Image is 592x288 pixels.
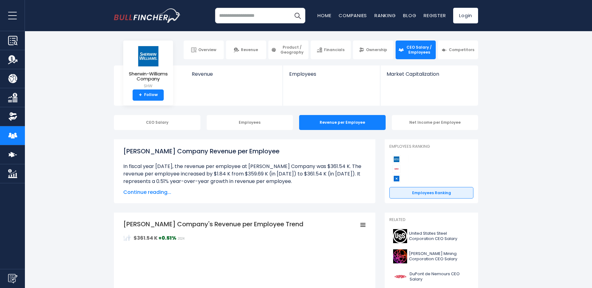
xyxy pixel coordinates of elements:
li: In fiscal year [DATE], the revenue per employee at [PERSON_NAME] Company was $361.54 K. The reven... [123,163,366,185]
h1: [PERSON_NAME] Company Revenue per Employee [123,146,366,156]
a: Blog [403,12,416,19]
span: Competitors [449,47,474,52]
div: Employees [207,115,293,130]
a: Go to homepage [114,8,181,23]
a: Employees [283,65,380,88]
img: RevenuePerEmployee.svg [123,234,131,242]
a: Home [317,12,331,19]
img: DD logo [393,270,408,284]
span: Sherwin-Williams Company [128,71,168,82]
img: bullfincher logo [114,8,181,23]
span: Employees [289,71,374,77]
a: Overview [184,41,224,59]
span: Revenue [192,71,277,77]
span: [PERSON_NAME] Mining Corporation CEO Salary [409,251,470,262]
span: Ownership [366,47,387,52]
button: Search [290,8,305,23]
img: B logo [393,249,407,263]
a: [PERSON_NAME] Mining Corporation CEO Salary [389,248,473,265]
a: DuPont de Nemours CEO Salary [389,268,473,285]
span: CEO Salary / Employees [406,45,433,55]
a: Companies [339,12,367,19]
span: Financials [324,47,345,52]
img: DuPont de Nemours competitors logo [392,165,401,173]
span: Continue reading... [123,189,366,196]
img: Ecolab competitors logo [392,175,401,183]
strong: + [139,92,142,98]
a: Revenue [226,41,266,59]
strong: +0.51% [158,234,176,242]
a: Market Capitalization [380,65,477,88]
span: Market Capitalization [387,71,471,77]
div: Revenue per Employee [299,115,386,130]
tspan: [PERSON_NAME] Company's Revenue per Employee Trend [123,220,303,228]
div: CEO Salary [114,115,200,130]
a: +Follow [133,89,164,101]
span: DuPont de Nemours CEO Salary [410,271,470,282]
a: United States Steel Corporation CEO Salary [389,228,473,245]
a: Ownership [353,41,393,59]
span: Overview [198,47,216,52]
a: CEO Salary / Employees [396,41,436,59]
div: Net Income per Employee [392,115,478,130]
p: Related [389,217,473,223]
img: Ownership [8,112,17,121]
a: Employees Ranking [389,187,473,199]
a: Login [453,8,478,23]
img: Sherwin-Williams Company competitors logo [392,155,401,163]
span: Revenue [241,47,258,52]
p: Employees Ranking [389,144,473,149]
span: 2024 [178,237,185,240]
a: Revenue [186,65,283,88]
a: Competitors [438,41,478,59]
strong: $361.54 K [134,234,157,242]
a: Product / Geography [268,41,308,59]
a: Sherwin-Williams Company SHW [128,46,168,89]
a: Register [424,12,446,19]
span: United States Steel Corporation CEO Salary [409,231,470,242]
small: SHW [128,83,168,89]
span: Product / Geography [278,45,306,55]
a: Financials [311,41,351,59]
img: X logo [393,229,407,243]
a: Ranking [374,12,396,19]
